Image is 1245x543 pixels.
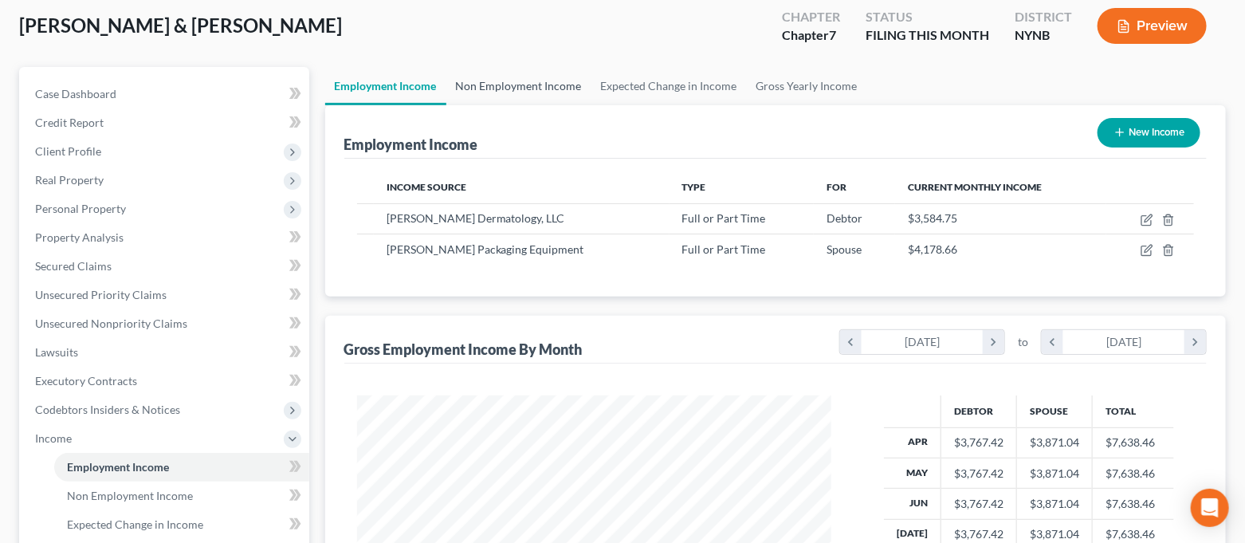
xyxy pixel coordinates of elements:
[840,330,862,354] i: chevron_left
[866,8,989,26] div: Status
[54,482,309,510] a: Non Employment Income
[35,374,137,388] span: Executory Contracts
[862,330,984,354] div: [DATE]
[884,489,941,519] th: Jun
[446,67,591,105] a: Non Employment Income
[35,230,124,244] span: Property Analysis
[682,211,766,225] span: Full or Part Time
[954,466,1003,482] div: $3,767.42
[35,259,112,273] span: Secured Claims
[67,517,203,531] span: Expected Change in Income
[22,223,309,252] a: Property Analysis
[22,80,309,108] a: Case Dashboard
[1030,496,1079,512] div: $3,871.04
[19,14,342,37] span: [PERSON_NAME] & [PERSON_NAME]
[908,242,957,256] span: $4,178.66
[1030,466,1079,482] div: $3,871.04
[954,435,1003,451] div: $3,767.42
[22,108,309,137] a: Credit Report
[67,489,193,502] span: Non Employment Income
[1018,334,1028,350] span: to
[908,181,1042,193] span: Current Monthly Income
[35,173,104,187] span: Real Property
[1093,427,1174,458] td: $7,638.46
[1042,330,1063,354] i: chevron_left
[884,427,941,458] th: Apr
[1015,8,1072,26] div: District
[54,453,309,482] a: Employment Income
[35,345,78,359] span: Lawsuits
[782,8,840,26] div: Chapter
[35,403,180,416] span: Codebtors Insiders & Notices
[35,87,116,100] span: Case Dashboard
[35,202,126,215] span: Personal Property
[908,211,957,225] span: $3,584.75
[35,116,104,129] span: Credit Report
[54,510,309,539] a: Expected Change in Income
[827,242,862,256] span: Spouse
[325,67,446,105] a: Employment Income
[884,458,941,488] th: May
[1098,8,1207,44] button: Preview
[22,309,309,338] a: Unsecured Nonpriority Claims
[747,67,867,105] a: Gross Yearly Income
[1093,395,1174,427] th: Total
[941,395,1017,427] th: Debtor
[827,211,862,225] span: Debtor
[1030,526,1079,542] div: $3,871.04
[1063,330,1185,354] div: [DATE]
[1030,435,1079,451] div: $3,871.04
[344,135,478,154] div: Employment Income
[827,181,846,193] span: For
[1093,489,1174,519] td: $7,638.46
[387,242,584,256] span: [PERSON_NAME] Packaging Equipment
[983,330,1004,354] i: chevron_right
[682,181,706,193] span: Type
[387,211,565,225] span: [PERSON_NAME] Dermatology, LLC
[35,288,167,301] span: Unsecured Priority Claims
[1017,395,1093,427] th: Spouse
[22,367,309,395] a: Executory Contracts
[782,26,840,45] div: Chapter
[954,526,1003,542] div: $3,767.42
[344,340,583,359] div: Gross Employment Income By Month
[387,181,466,193] span: Income Source
[1184,330,1206,354] i: chevron_right
[22,281,309,309] a: Unsecured Priority Claims
[35,144,101,158] span: Client Profile
[35,431,72,445] span: Income
[866,26,989,45] div: FILING THIS MONTH
[22,252,309,281] a: Secured Claims
[22,338,309,367] a: Lawsuits
[1093,458,1174,488] td: $7,638.46
[1015,26,1072,45] div: NYNB
[954,496,1003,512] div: $3,767.42
[67,460,169,474] span: Employment Income
[35,317,187,330] span: Unsecured Nonpriority Claims
[682,242,766,256] span: Full or Part Time
[591,67,747,105] a: Expected Change in Income
[1098,118,1200,148] button: New Income
[829,27,836,42] span: 7
[1191,489,1229,527] div: Open Intercom Messenger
